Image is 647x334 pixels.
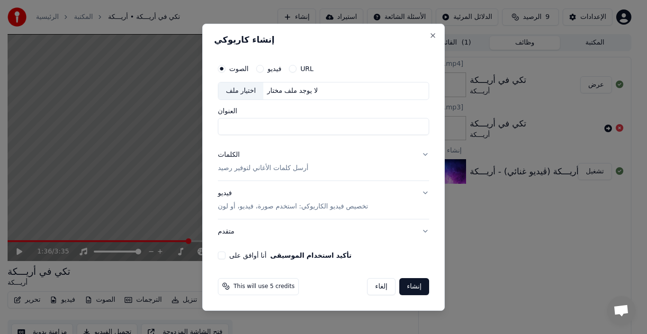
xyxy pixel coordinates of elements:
[229,252,351,258] label: أنا أوافق على
[214,36,433,44] h2: إنشاء كاريوكي
[399,278,429,295] button: إنشاء
[234,282,295,290] span: This will use 5 credits
[300,65,314,72] label: URL
[218,219,429,244] button: متقدم
[218,181,429,219] button: فيديوتخصيص فيديو الكاريوكي: استخدم صورة، فيديو، أو لون
[218,108,429,114] label: العنوان
[229,65,249,72] label: الصوت
[218,201,368,211] p: تخصيص فيديو الكاريوكي: استخدم صورة، فيديو، أو لون
[218,82,263,99] div: اختيار ملف
[367,278,395,295] button: إلغاء
[270,252,352,258] button: أنا أوافق على
[263,86,322,96] div: لا يوجد ملف مختار
[218,189,368,211] div: فيديو
[218,150,240,160] div: الكلمات
[218,143,429,181] button: الكلماتأرسل كلمات الأغاني لتوفير رصيد
[268,65,281,72] label: فيديو
[218,163,308,173] p: أرسل كلمات الأغاني لتوفير رصيد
